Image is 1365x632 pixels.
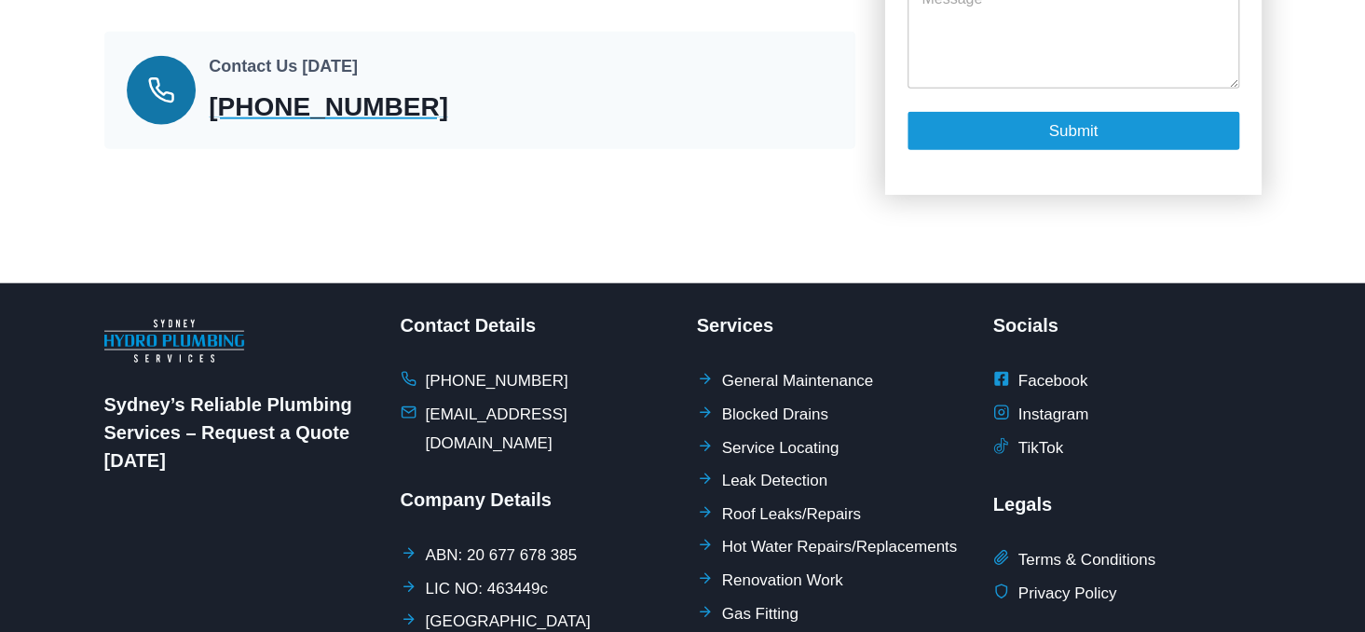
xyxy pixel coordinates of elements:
[104,391,373,474] h5: Sydney’s Reliable Plumbing Services – Request a Quote [DATE]
[697,311,965,339] h5: Services
[722,367,874,396] span: General Maintenance
[401,311,669,339] h5: Contact Details
[908,111,1238,149] button: Submit
[697,600,799,629] a: Gas Fitting
[697,567,843,596] a: Renovation Work
[722,401,828,430] span: Blocked Drains
[1018,546,1155,575] span: Terms & Conditions
[993,311,1262,339] h5: Socials
[993,580,1117,609] a: Privacy Policy
[209,88,578,127] a: [PHONE_NUMBER]
[209,54,578,79] h6: Contact Us [DATE]
[722,434,839,463] span: Service Locating
[697,467,827,496] a: Leak Detection
[697,533,958,562] a: Hot Water Repairs/Replacements
[697,434,839,463] a: Service Locating
[426,367,568,396] span: [PHONE_NUMBER]
[1018,580,1117,609] span: Privacy Policy
[426,542,578,570] span: ABN: 20 677 678 385
[993,546,1155,575] a: Terms & Conditions
[722,467,827,496] span: Leak Detection
[697,401,828,430] a: Blocked Drains
[722,533,958,562] span: Hot Water Repairs/Replacements
[993,490,1262,518] h5: Legals
[722,600,799,629] span: Gas Fitting
[1018,367,1088,396] span: Facebook
[697,501,861,529] a: Roof Leaks/Repairs
[401,486,669,514] h5: Company Details
[401,401,669,458] a: [EMAIL_ADDRESS][DOMAIN_NAME]
[401,367,568,396] a: [PHONE_NUMBER]
[722,501,861,529] span: Roof Leaks/Repairs
[722,567,843,596] span: Renovation Work
[697,367,874,396] a: General Maintenance
[426,575,548,604] span: LIC NO: 463449c
[1018,401,1089,430] span: Instagram
[1018,434,1064,463] span: TikTok
[426,401,669,458] span: [EMAIL_ADDRESS][DOMAIN_NAME]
